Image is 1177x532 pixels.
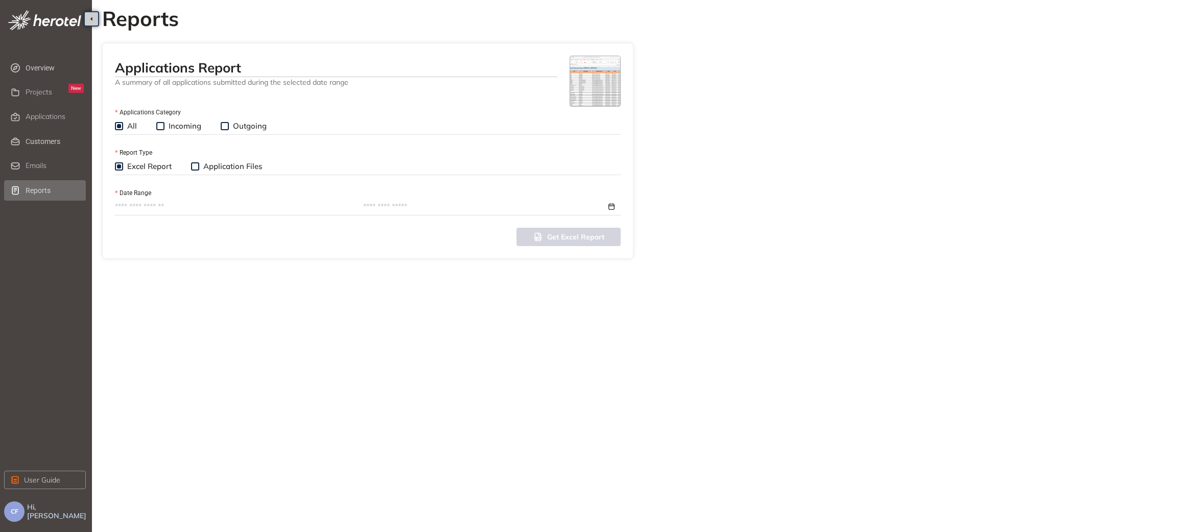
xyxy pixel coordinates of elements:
button: CF [4,501,25,522]
span: Applications [26,112,65,121]
span: User Guide [24,474,60,486]
span: Emails [26,161,46,170]
button: User Guide [4,471,86,489]
input: Date Range [115,201,353,212]
span: Reports [26,180,84,201]
span: Projects [26,88,52,96]
span: A summary of all applications submitted during the selected date range [115,77,557,87]
label: Date Range [115,188,151,198]
span: Customers [26,131,84,152]
h2: Reports [102,6,1171,31]
span: Outgoing [229,121,271,131]
span: Incoming [164,121,205,131]
span: CF [11,508,18,515]
span: Hi, [PERSON_NAME] [27,503,88,520]
span: Overview [26,58,84,78]
label: Applications Category [115,108,181,117]
span: Excel Report [123,161,176,172]
div: New [68,84,84,93]
h4: Applications Report [115,60,557,76]
img: logo [8,10,81,30]
label: Report Type [115,148,152,158]
span: Application Files [199,161,266,172]
span: All [123,121,141,131]
img: preview [570,56,620,106]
